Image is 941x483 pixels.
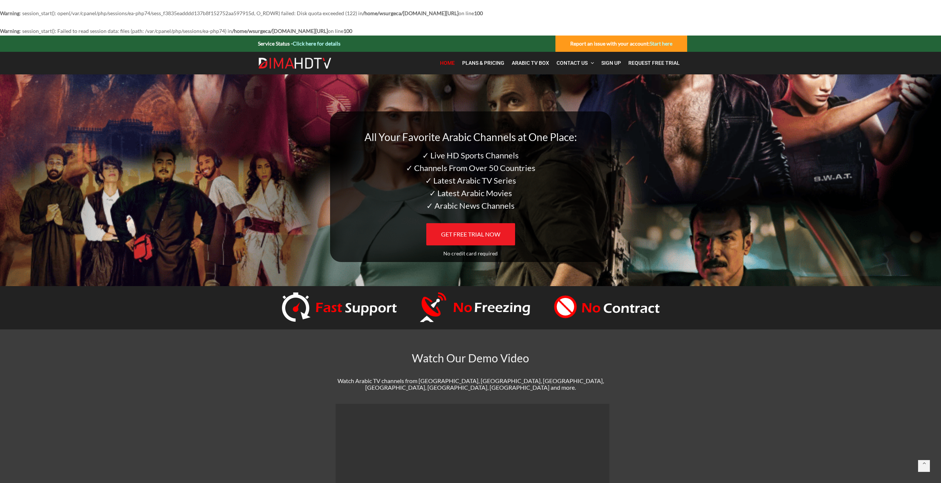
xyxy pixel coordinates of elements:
[363,10,458,16] b: /home/wsurgeca/[DOMAIN_NAME][URL]
[512,60,549,66] span: Arabic TV Box
[364,131,577,143] span: All Your Favorite Arabic Channels at One Place:
[553,56,598,71] a: Contact Us
[570,40,672,47] strong: Report an issue with your account:
[436,56,458,71] a: Home
[557,60,588,66] span: Contact Us
[601,60,621,66] span: Sign Up
[443,250,498,256] span: No credit card required
[441,231,500,238] span: GET FREE TRIAL NOW
[429,188,512,198] span: ✓ Latest Arabic Movies
[425,175,516,185] span: ✓ Latest Arabic TV Series
[337,377,604,391] span: Watch Arabic TV channels from [GEOGRAPHIC_DATA], [GEOGRAPHIC_DATA], [GEOGRAPHIC_DATA], [GEOGRAPHI...
[650,40,672,47] a: Start here
[508,56,553,71] a: Arabic TV Box
[426,223,515,245] a: GET FREE TRIAL NOW
[258,40,340,47] strong: Service Status -
[258,57,332,69] img: Dima HDTV
[625,56,683,71] a: Request Free Trial
[474,10,483,16] b: 100
[422,150,519,160] span: ✓ Live HD Sports Channels
[343,28,352,34] b: 100
[458,56,508,71] a: Plans & Pricing
[918,460,930,472] a: Back to top
[598,56,625,71] a: Sign Up
[628,60,680,66] span: Request Free Trial
[406,163,535,173] span: ✓ Channels From Over 50 Countries
[440,60,455,66] span: Home
[412,351,529,365] span: Watch Our Demo Video
[232,28,328,34] b: /home/wsurgeca/[DOMAIN_NAME][URL]
[426,201,515,211] span: ✓ Arabic News Channels
[462,60,504,66] span: Plans & Pricing
[293,40,340,47] a: Click here for details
